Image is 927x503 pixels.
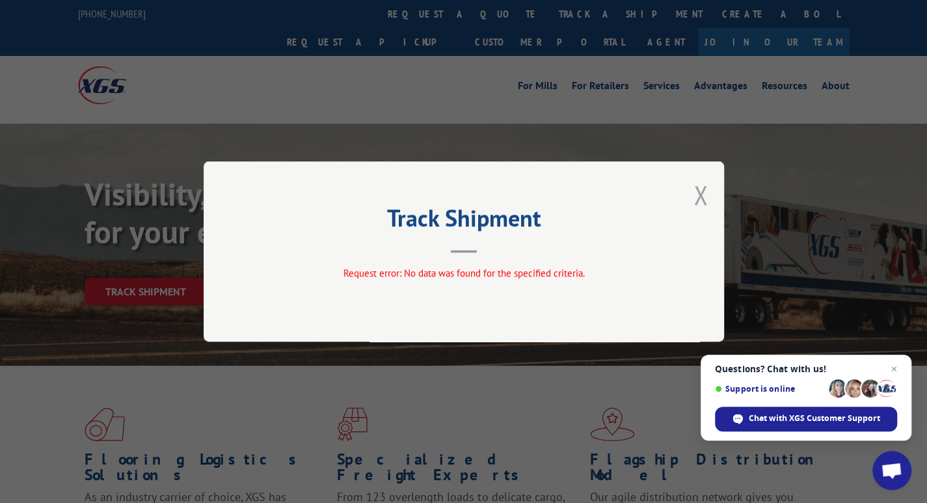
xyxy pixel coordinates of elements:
[715,407,897,431] div: Chat with XGS Customer Support
[749,413,880,424] span: Chat with XGS Customer Support
[715,384,824,394] span: Support is online
[886,361,902,377] span: Close chat
[343,267,584,279] span: Request error: No data was found for the specified criteria.
[872,451,911,490] div: Open chat
[715,364,897,374] span: Questions? Chat with us!
[269,209,659,234] h2: Track Shipment
[693,178,708,212] button: Close modal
